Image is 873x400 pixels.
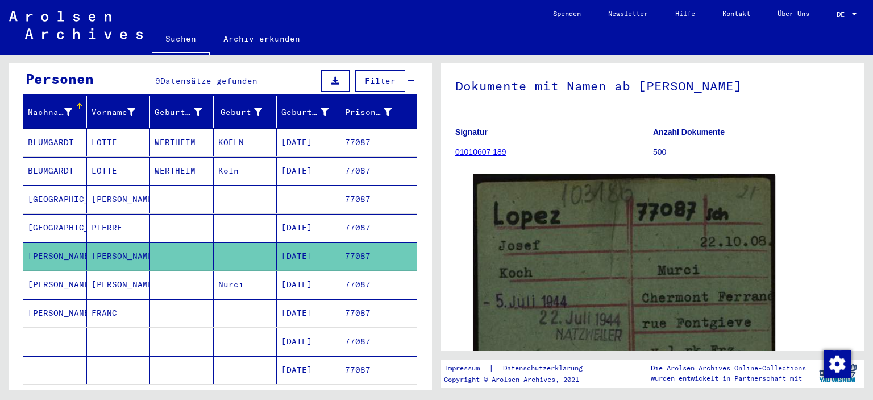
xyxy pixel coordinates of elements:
mat-cell: [PERSON_NAME] [87,271,151,299]
mat-cell: 77087 [340,242,417,270]
mat-cell: [DATE] [277,157,340,185]
mat-cell: [DATE] [277,328,340,356]
div: Nachname [28,103,86,121]
mat-header-cell: Vorname [87,96,151,128]
mat-cell: [PERSON_NAME] [23,242,87,270]
mat-cell: 77087 [340,129,417,156]
mat-cell: [DATE] [277,214,340,242]
mat-cell: 77087 [340,299,417,327]
div: Prisoner # [345,103,406,121]
mat-cell: [PERSON_NAME] [87,185,151,213]
mat-cell: BLUMGARDT [23,129,87,156]
mat-cell: BLUMGARDT [23,157,87,185]
div: Personen [26,68,94,89]
div: Geburtsname [155,103,216,121]
a: Suchen [152,25,210,55]
mat-cell: 77087 [340,185,417,213]
span: Filter [365,76,396,86]
mat-cell: 77087 [340,356,417,384]
mat-cell: [DATE] [277,242,340,270]
mat-cell: PIERRE [87,214,151,242]
div: Geburt‏ [218,103,277,121]
mat-cell: [DATE] [277,299,340,327]
b: Signatur [455,127,488,137]
mat-cell: 77087 [340,214,417,242]
span: Datensätze gefunden [160,76,257,86]
div: Prisoner # [345,106,392,118]
p: Copyright © Arolsen Archives, 2021 [444,374,596,385]
mat-header-cell: Geburtsname [150,96,214,128]
mat-header-cell: Prisoner # [340,96,417,128]
p: wurden entwickelt in Partnerschaft mit [651,373,806,383]
img: Zustimmung ändern [824,350,851,378]
mat-header-cell: Nachname [23,96,87,128]
a: Impressum [444,362,489,374]
div: Nachname [28,106,72,118]
mat-cell: [GEOGRAPHIC_DATA] [23,214,87,242]
div: | [444,362,596,374]
img: yv_logo.png [817,359,859,387]
b: Anzahl Dokumente [653,127,725,137]
mat-cell: LOTTE [87,129,151,156]
mat-header-cell: Geburt‏ [214,96,277,128]
mat-cell: WERTHEIM [150,157,214,185]
button: Filter [355,70,405,92]
mat-cell: Koln [214,157,277,185]
div: Geburt‏ [218,106,263,118]
mat-cell: 77087 [340,157,417,185]
mat-cell: 77087 [340,271,417,299]
img: Arolsen_neg.svg [9,11,143,39]
span: DE [837,10,849,18]
p: 500 [653,146,850,158]
div: Geburtsdatum [281,103,343,121]
mat-cell: [DATE] [277,271,340,299]
mat-header-cell: Geburtsdatum [277,96,340,128]
mat-cell: [GEOGRAPHIC_DATA] [23,185,87,213]
mat-cell: Nurci [214,271,277,299]
mat-cell: LOTTE [87,157,151,185]
a: Datenschutzerklärung [494,362,596,374]
div: Vorname [92,106,136,118]
a: 01010607 189 [455,147,506,156]
p: Die Arolsen Archives Online-Collections [651,363,806,373]
mat-cell: KOELN [214,129,277,156]
div: Geburtsdatum [281,106,329,118]
span: 9 [155,76,160,86]
mat-cell: [DATE] [277,129,340,156]
div: Vorname [92,103,150,121]
a: Archiv erkunden [210,25,314,52]
mat-cell: WERTHEIM [150,129,214,156]
h1: Dokumente mit Namen ab [PERSON_NAME] [455,60,850,110]
mat-cell: [DATE] [277,356,340,384]
mat-cell: FRANC [87,299,151,327]
mat-cell: [PERSON_NAME] [87,242,151,270]
div: Geburtsname [155,106,202,118]
div: Zustimmung ändern [823,350,850,377]
mat-cell: [PERSON_NAME] [23,271,87,299]
mat-cell: 77087 [340,328,417,356]
mat-cell: [PERSON_NAME] [23,299,87,327]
